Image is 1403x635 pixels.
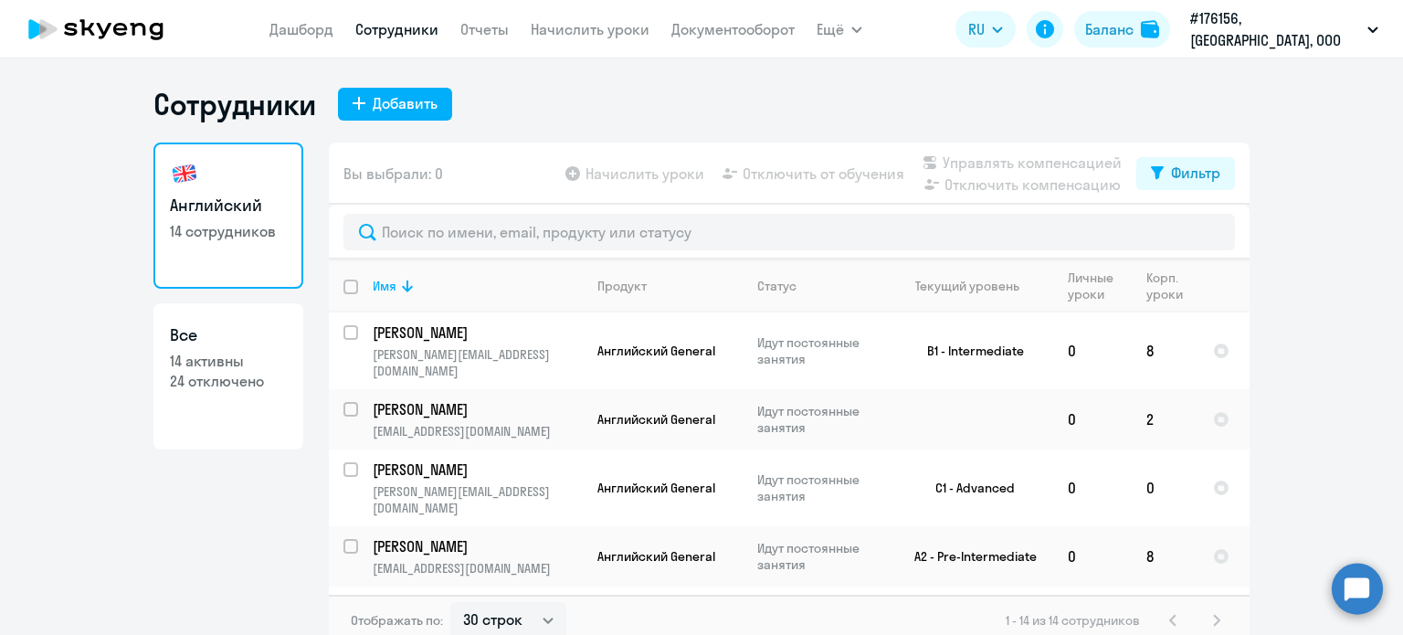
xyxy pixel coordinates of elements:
div: Корп. уроки [1146,270,1197,302]
p: 14 активны [170,351,287,371]
td: 0 [1132,450,1198,526]
button: Добавить [338,88,452,121]
button: Ещё [817,11,862,48]
p: 24 отключено [170,371,287,391]
div: Продукт [597,278,647,294]
a: Отчеты [460,20,509,38]
span: Отображать по: [351,612,443,629]
span: Английский General [597,411,715,428]
a: Английский14 сотрудников [153,143,303,289]
p: 14 сотрудников [170,221,287,241]
span: RU [968,18,985,40]
p: [PERSON_NAME][EMAIL_ADDRESS][DOMAIN_NAME] [373,346,582,379]
div: Статус [757,278,796,294]
a: [PERSON_NAME] [373,536,582,556]
span: Вы выбрали: 0 [343,163,443,185]
a: Сотрудники [355,20,438,38]
td: B1 - Intermediate [883,312,1053,389]
button: #176156, [GEOGRAPHIC_DATA], ООО [1181,7,1387,51]
button: Фильтр [1136,157,1235,190]
td: 8 [1132,526,1198,587]
a: Все14 активны24 отключено [153,303,303,450]
a: Начислить уроки [531,20,649,38]
div: Текущий уровень [915,278,1019,294]
span: 1 - 14 из 14 сотрудников [1006,612,1140,629]
span: Английский General [597,480,715,496]
a: [PERSON_NAME] [373,323,582,343]
img: english [170,159,199,188]
input: Поиск по имени, email, продукту или статусу [343,214,1235,250]
span: Ещё [817,18,844,40]
button: Балансbalance [1074,11,1170,48]
div: Статус [757,278,882,294]
div: Имя [373,278,396,294]
div: Личные уроки [1068,270,1119,302]
div: Фильтр [1171,162,1220,184]
div: Имя [373,278,582,294]
td: 0 [1053,312,1132,389]
td: C1 - Advanced [883,450,1053,526]
a: [PERSON_NAME] [373,460,582,480]
p: Идут постоянные занятия [757,471,882,504]
div: Продукт [597,278,742,294]
p: Идут постоянные занятия [757,403,882,436]
p: [PERSON_NAME] [373,536,579,556]
a: Дашборд [269,20,333,38]
p: [PERSON_NAME] [373,323,579,343]
td: 0 [1053,526,1132,587]
a: Документооборот [671,20,795,38]
div: Добавить [373,92,438,114]
a: [PERSON_NAME] [373,399,582,419]
img: balance [1141,20,1159,38]
p: [PERSON_NAME] [373,460,579,480]
td: A2 - Pre-Intermediate [883,526,1053,587]
span: Английский General [597,548,715,565]
td: 0 [1053,389,1132,450]
h1: Сотрудники [153,86,316,122]
p: #176156, [GEOGRAPHIC_DATA], ООО [1190,7,1360,51]
td: 0 [1053,450,1132,526]
h3: Все [170,323,287,347]
div: Личные уроки [1068,270,1131,302]
p: [PERSON_NAME] [373,399,579,419]
div: Корп. уроки [1146,270,1186,302]
p: [EMAIL_ADDRESS][DOMAIN_NAME] [373,423,582,439]
div: Текущий уровень [898,278,1052,294]
button: RU [955,11,1016,48]
h3: Английский [170,194,287,217]
p: [PERSON_NAME][EMAIL_ADDRESS][DOMAIN_NAME] [373,483,582,516]
td: 8 [1132,312,1198,389]
p: Идут постоянные занятия [757,540,882,573]
td: 2 [1132,389,1198,450]
p: Идут постоянные занятия [757,334,882,367]
span: Английский General [597,343,715,359]
div: Баланс [1085,18,1134,40]
p: [EMAIL_ADDRESS][DOMAIN_NAME] [373,560,582,577]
